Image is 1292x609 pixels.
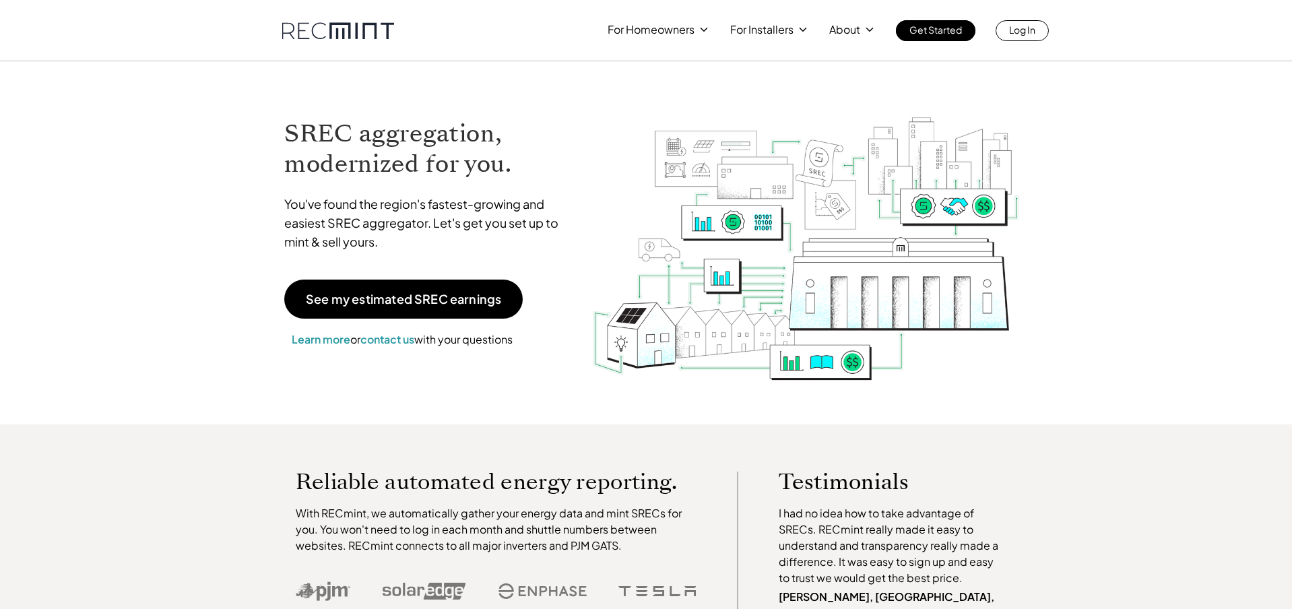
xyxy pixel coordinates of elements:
p: For Homeowners [608,20,695,39]
p: Get Started [909,20,962,39]
a: contact us [360,332,414,346]
p: Testimonials [779,472,979,492]
p: See my estimated SREC earnings [306,293,501,305]
p: Reliable automated energy reporting. [296,472,697,492]
a: Get Started [896,20,975,41]
p: I had no idea how to take advantage of SRECs. RECmint really made it easy to understand and trans... [779,505,1005,586]
a: See my estimated SREC earnings [284,280,523,319]
p: For Installers [730,20,794,39]
p: or with your questions [284,331,520,348]
p: With RECmint, we automatically gather your energy data and mint SRECs for you. You won't need to ... [296,505,697,554]
img: RECmint value cycle [591,82,1021,384]
p: You've found the region's fastest-growing and easiest SREC aggregator. Let's get you set up to mi... [284,195,571,251]
h1: SREC aggregation, modernized for you. [284,119,571,179]
p: Log In [1009,20,1035,39]
p: About [829,20,860,39]
a: Learn more [292,332,350,346]
a: Log In [996,20,1049,41]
